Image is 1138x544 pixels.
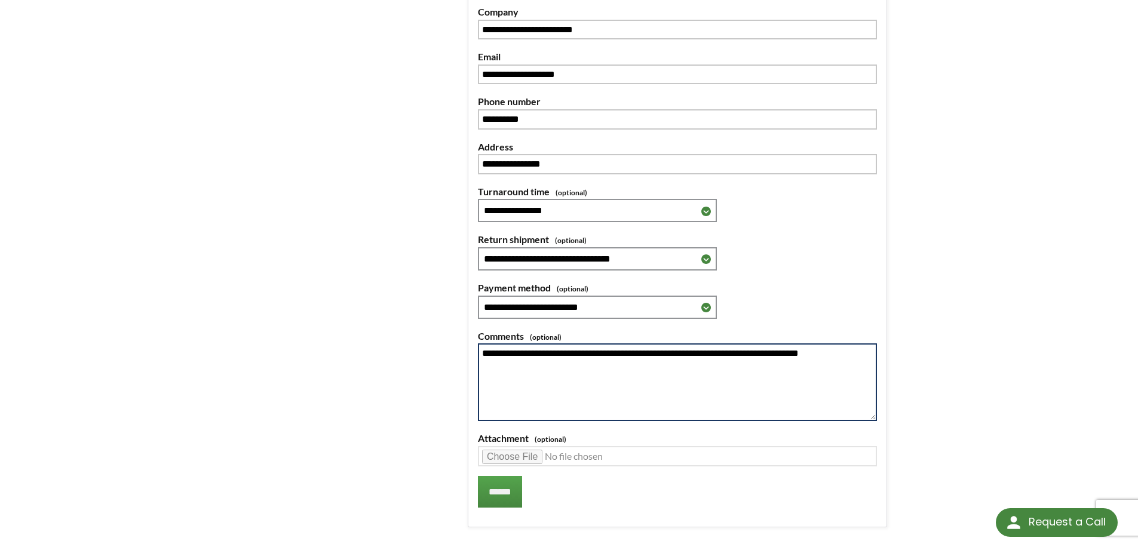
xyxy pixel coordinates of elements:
[478,94,877,109] label: Phone number
[478,4,877,20] label: Company
[996,508,1118,537] div: Request a Call
[478,184,877,199] label: Turnaround time
[478,431,877,446] label: Attachment
[1004,513,1023,532] img: round button
[478,328,877,344] label: Comments
[1029,508,1106,536] div: Request a Call
[478,280,877,296] label: Payment method
[478,139,877,155] label: Address
[478,232,877,247] label: Return shipment
[478,49,877,64] label: Email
